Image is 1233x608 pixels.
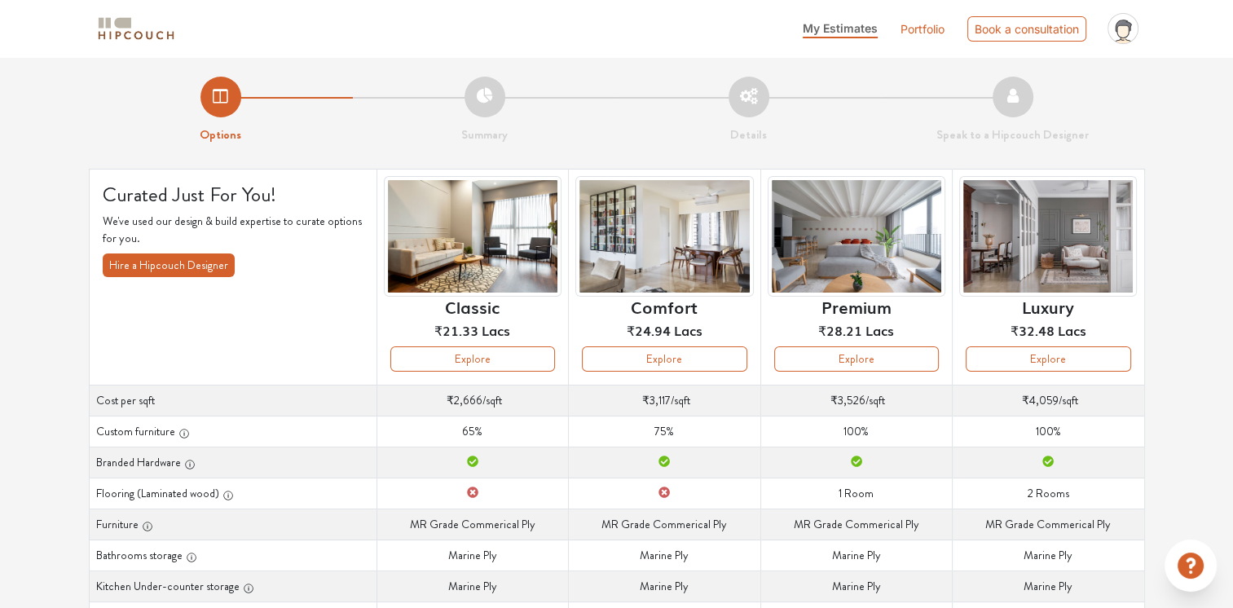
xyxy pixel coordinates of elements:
[582,346,746,372] button: Explore
[760,509,952,540] td: MR Grade Commerical Ply
[89,509,377,540] th: Furniture
[1058,320,1086,340] span: Lacs
[103,253,235,277] button: Hire a Hipcouch Designer
[966,346,1130,372] button: Explore
[377,571,568,601] td: Marine Ply
[674,320,702,340] span: Lacs
[953,416,1144,447] td: 100%
[89,540,377,571] th: Bathrooms storage
[89,447,377,478] th: Branded Hardware
[447,392,482,408] span: ₹2,666
[760,385,952,416] td: /sqft
[953,478,1144,509] td: 2 Rooms
[95,15,177,43] img: logo-horizontal.svg
[1022,297,1074,316] h6: Luxury
[803,21,878,35] span: My Estimates
[569,509,760,540] td: MR Grade Commerical Ply
[377,540,568,571] td: Marine Ply
[89,571,377,601] th: Kitchen Under-counter storage
[377,385,568,416] td: /sqft
[390,346,555,372] button: Explore
[377,416,568,447] td: 65%
[953,540,1144,571] td: Marine Ply
[482,320,510,340] span: Lacs
[959,176,1137,297] img: header-preview
[936,126,1089,143] strong: Speak to a Hipcouch Designer
[901,20,945,37] a: Portfolio
[434,320,478,340] span: ₹21.33
[730,126,767,143] strong: Details
[103,183,363,207] h4: Curated Just For You!
[569,416,760,447] td: 75%
[103,213,363,247] p: We've used our design & build expertise to curate options for you.
[627,320,671,340] span: ₹24.94
[569,571,760,601] td: Marine Ply
[377,509,568,540] td: MR Grade Commerical Ply
[774,346,939,372] button: Explore
[569,385,760,416] td: /sqft
[768,176,945,297] img: header-preview
[384,176,561,297] img: header-preview
[461,126,508,143] strong: Summary
[760,478,952,509] td: 1 Room
[1011,320,1055,340] span: ₹32.48
[575,176,753,297] img: header-preview
[760,416,952,447] td: 100%
[631,297,698,316] h6: Comfort
[953,385,1144,416] td: /sqft
[818,320,862,340] span: ₹28.21
[89,385,377,416] th: Cost per sqft
[760,571,952,601] td: Marine Ply
[953,571,1144,601] td: Marine Ply
[967,16,1086,42] div: Book a consultation
[95,11,177,47] span: logo-horizontal.svg
[89,478,377,509] th: Flooring (Laminated wood)
[569,540,760,571] td: Marine Ply
[821,297,892,316] h6: Premium
[445,297,500,316] h6: Classic
[200,126,241,143] strong: Options
[830,392,865,408] span: ₹3,526
[865,320,894,340] span: Lacs
[953,509,1144,540] td: MR Grade Commerical Ply
[89,416,377,447] th: Custom furniture
[760,540,952,571] td: Marine Ply
[642,392,671,408] span: ₹3,117
[1022,392,1059,408] span: ₹4,059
